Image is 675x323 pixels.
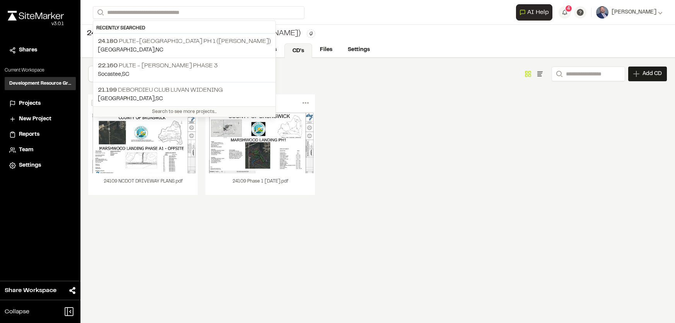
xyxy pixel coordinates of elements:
[98,46,271,55] p: [GEOGRAPHIC_DATA] , NC
[5,286,56,295] span: Share Workspace
[98,85,271,95] p: DeBordieu Club Luvan Widening
[527,8,549,17] span: AI Help
[98,61,271,70] p: Pulte - [PERSON_NAME] Phase 3
[93,82,275,106] a: 21.199 DeBordieu Club Luvan Widening[GEOGRAPHIC_DATA],SC
[9,46,71,55] a: Shares
[98,87,117,93] span: 21.199
[93,6,107,19] button: Search
[88,173,198,195] div: 24109 NCDOT DRIVEWAY PLANS.pdf
[8,21,64,27] div: Oh geez...please don't...
[9,146,71,154] a: Team
[8,11,64,21] img: rebrand.png
[93,106,275,117] div: Search to see more projects...
[93,34,275,58] a: 24.180 Pulte-[GEOGRAPHIC_DATA] Ph 1 ([PERSON_NAME])[GEOGRAPHIC_DATA],NC
[19,99,41,108] span: Projects
[567,5,570,12] span: 4
[93,23,275,34] div: Recently Searched
[312,43,340,57] a: Files
[5,67,76,74] p: Current Workspace
[9,115,71,123] a: New Project
[205,173,315,195] div: 24109 Phase 1 [DATE].pdf
[596,6,608,19] img: User
[87,28,112,39] span: 24.180
[19,46,37,55] span: Shares
[284,43,312,58] a: CD's
[9,130,71,139] a: Reports
[19,161,41,170] span: Settings
[307,29,315,38] button: Edit Tags
[19,146,33,154] span: Team
[98,37,271,46] p: Pulte-[GEOGRAPHIC_DATA] Ph 1 ([PERSON_NAME])
[9,161,71,170] a: Settings
[612,8,656,17] span: [PERSON_NAME]
[9,80,71,87] h3: Development Resource Group
[87,28,301,39] div: Pulte-[GEOGRAPHIC_DATA] Ph 1 ([PERSON_NAME])
[340,43,378,57] a: Settings
[98,70,271,79] p: Socastee , SC
[5,307,29,316] span: Collapse
[516,4,552,21] button: Open AI Assistant
[19,130,39,139] span: Reports
[98,95,271,103] p: [GEOGRAPHIC_DATA] , SC
[596,6,663,19] button: [PERSON_NAME]
[516,4,555,21] div: Open AI Assistant
[559,6,571,19] button: 4
[98,39,118,44] span: 24.180
[552,67,566,81] button: Search
[19,115,51,123] span: New Project
[98,63,118,68] span: 22.160
[93,58,275,82] a: 22.160 Pulte - [PERSON_NAME] Phase 3Socastee,SC
[643,70,662,78] span: Add CD
[9,99,71,108] a: Projects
